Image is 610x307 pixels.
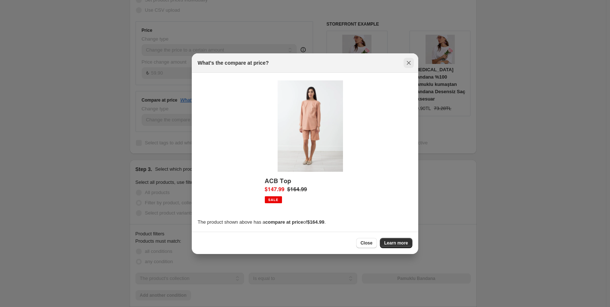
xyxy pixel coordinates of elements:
[356,238,377,248] button: Close
[404,58,414,68] button: Close
[384,240,408,246] span: Learn more
[361,240,373,246] span: Close
[198,219,412,226] p: The product shown above has a of .
[265,219,303,225] b: compare at price
[198,59,269,67] h2: What's the compare at price?
[307,219,324,225] b: $164.99
[380,238,412,248] a: Learn more
[260,79,350,213] img: Compare at price example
